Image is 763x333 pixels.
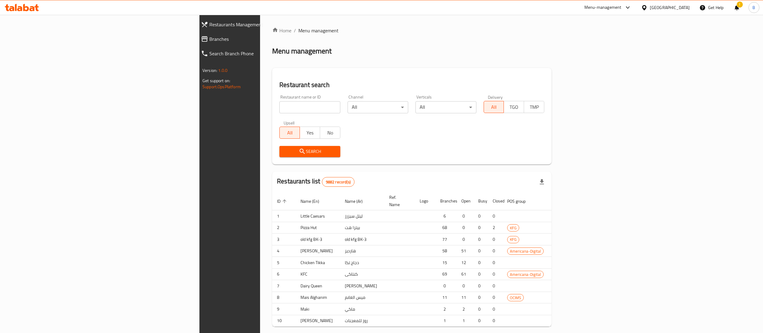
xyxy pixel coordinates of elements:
span: POS group [507,198,533,205]
span: Restaurants Management [209,21,322,28]
div: [GEOGRAPHIC_DATA] [650,4,690,11]
span: TMP [526,103,542,112]
td: 2 [456,303,473,315]
td: 0 [488,234,502,245]
td: 0 [473,210,488,222]
td: 0 [473,245,488,257]
td: 0 [456,234,473,245]
td: 0 [488,303,502,315]
span: Americana-Digital [507,271,543,278]
td: 0 [473,292,488,303]
td: 77 [435,234,456,245]
td: 51 [456,245,473,257]
button: All [484,101,504,113]
td: 0 [473,268,488,280]
td: ماكي [340,303,384,315]
td: 0 [473,222,488,234]
div: All [415,101,476,113]
div: Total records count [322,177,354,187]
button: Search [279,146,340,157]
td: هارديز [340,245,384,257]
td: 0 [488,257,502,269]
span: 9882 record(s) [322,179,354,185]
td: 0 [456,222,473,234]
span: Search Branch Phone [209,50,322,57]
td: 11 [456,292,473,303]
td: 0 [473,257,488,269]
th: Closed [488,192,502,210]
td: old kfg BK-3 [340,234,384,245]
h2: Restaurant search [279,80,544,89]
th: Logo [415,192,435,210]
td: 12 [456,257,473,269]
button: All [279,127,300,139]
input: Search for restaurant name or ID.. [279,101,340,113]
span: Branches [209,35,322,43]
div: All [348,101,408,113]
span: KFG [507,225,519,231]
td: [PERSON_NAME] [340,280,384,292]
td: 61 [456,268,473,280]
span: KFG [507,236,519,243]
a: Branches [196,32,327,46]
td: 0 [473,234,488,245]
th: Branches [435,192,456,210]
td: روز للمعجنات [340,315,384,327]
th: Busy [473,192,488,210]
nav: breadcrumb [272,27,552,34]
label: Upsell [284,121,295,125]
span: OCIMS [507,294,523,301]
td: 0 [488,292,502,303]
td: ميس الغانم [340,292,384,303]
td: 0 [435,280,456,292]
a: Restaurants Management [196,17,327,32]
td: 15 [435,257,456,269]
div: Export file [535,175,549,189]
td: 58 [435,245,456,257]
table: enhanced table [272,192,604,327]
span: Yes [302,128,318,137]
button: No [320,127,340,139]
span: All [282,128,297,137]
td: 1 [456,315,473,327]
td: 1 [435,315,456,327]
td: 0 [488,280,502,292]
span: 1.0.0 [218,66,227,74]
span: ID [277,198,288,205]
span: B [752,4,755,11]
td: دجاج تكا [340,257,384,269]
td: 0 [473,315,488,327]
span: Americana-Digital [507,248,543,255]
button: TGO [504,101,524,113]
td: 69 [435,268,456,280]
span: No [323,128,338,137]
td: 0 [473,280,488,292]
td: 0 [456,210,473,222]
span: Name (Ar) [345,198,370,205]
td: 0 [488,268,502,280]
td: كنتاكى [340,268,384,280]
div: Menu-management [584,4,622,11]
td: ليتل سيزرز [340,210,384,222]
a: Support.OpsPlatform [202,83,241,91]
button: TMP [524,101,544,113]
td: 2 [435,303,456,315]
span: Ref. Name [389,194,408,208]
button: Yes [300,127,320,139]
span: Version: [202,66,217,74]
span: TGO [506,103,522,112]
td: 11 [435,292,456,303]
span: Get support on: [202,77,230,85]
td: 0 [473,303,488,315]
th: Open [456,192,473,210]
td: 2 [488,222,502,234]
td: 6 [435,210,456,222]
h2: Restaurants list [277,177,354,187]
span: Name (En) [300,198,327,205]
span: All [486,103,502,112]
td: 0 [488,245,502,257]
td: بيتزا هت [340,222,384,234]
span: Search [284,148,335,155]
label: Delivery [488,95,503,99]
td: 68 [435,222,456,234]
